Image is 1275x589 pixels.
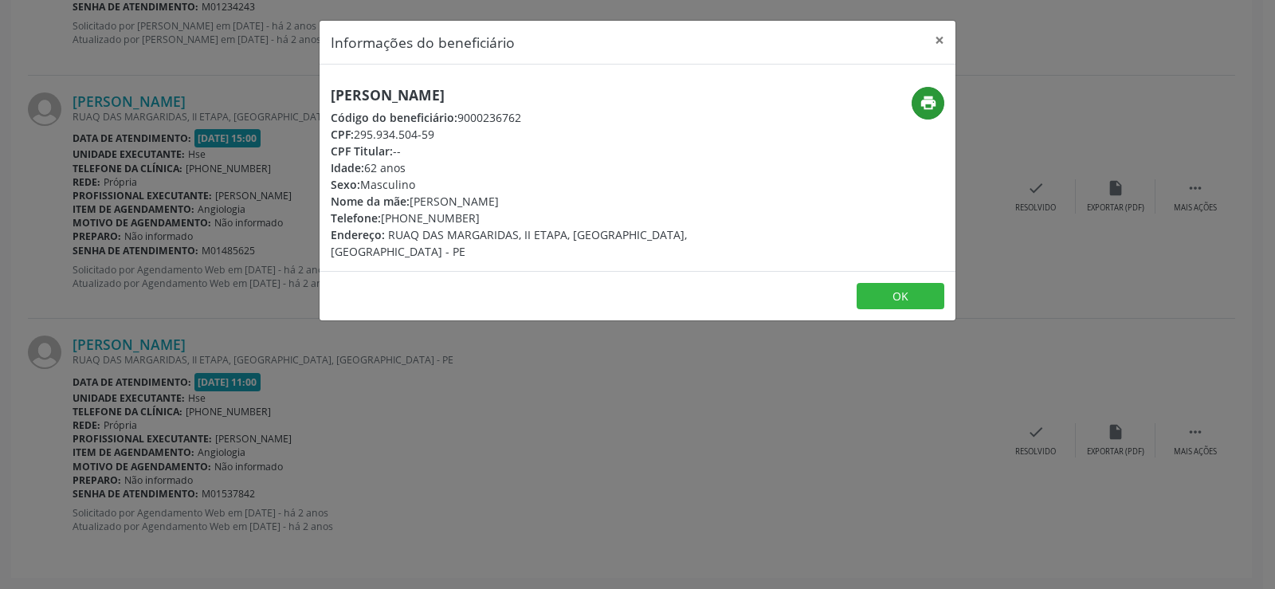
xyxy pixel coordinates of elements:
[331,109,732,126] div: 9000236762
[331,143,393,159] span: CPF Titular:
[912,87,944,120] button: print
[857,283,944,310] button: OK
[920,94,937,112] i: print
[924,21,955,60] button: Close
[331,126,732,143] div: 295.934.504-59
[331,210,381,226] span: Telefone:
[331,210,732,226] div: [PHONE_NUMBER]
[331,127,354,142] span: CPF:
[331,159,732,176] div: 62 anos
[331,160,364,175] span: Idade:
[331,87,732,104] h5: [PERSON_NAME]
[331,193,732,210] div: [PERSON_NAME]
[331,176,732,193] div: Masculino
[331,32,515,53] h5: Informações do beneficiário
[331,227,385,242] span: Endereço:
[331,177,360,192] span: Sexo:
[331,227,687,259] span: RUAQ DAS MARGARIDAS, II ETAPA, [GEOGRAPHIC_DATA], [GEOGRAPHIC_DATA] - PE
[331,110,457,125] span: Código do beneficiário:
[331,194,410,209] span: Nome da mãe:
[331,143,732,159] div: --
